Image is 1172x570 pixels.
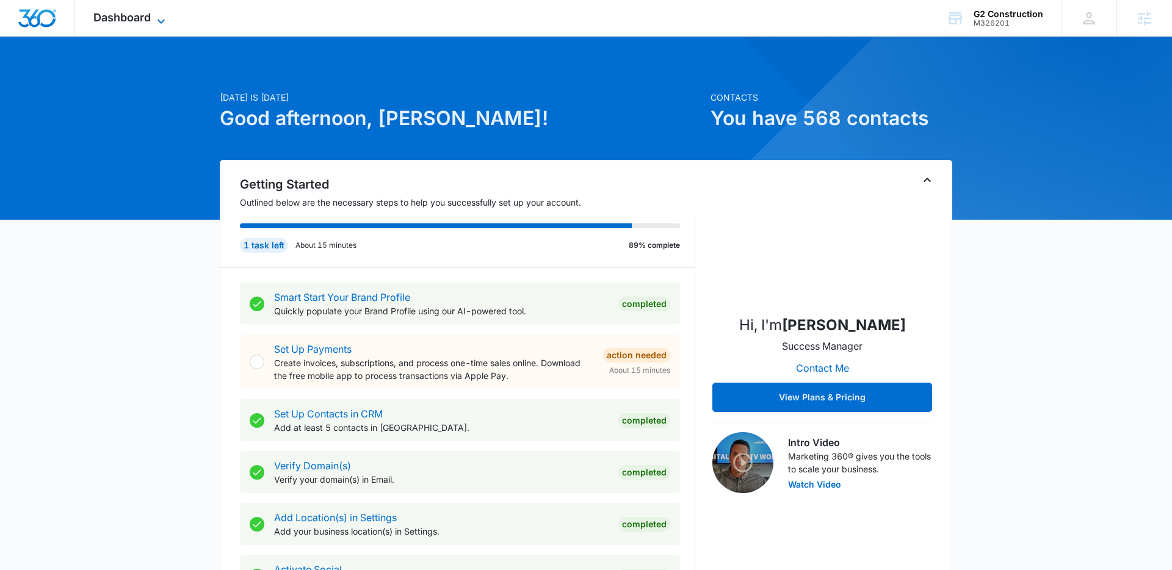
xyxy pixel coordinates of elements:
[784,353,861,383] button: Contact Me
[274,291,410,303] a: Smart Start Your Brand Profile
[788,480,841,489] button: Watch Video
[712,432,773,493] img: Intro Video
[788,450,932,475] p: Marketing 360® gives you the tools to scale your business.
[603,348,670,363] div: Action Needed
[711,104,952,133] h1: You have 568 contacts
[274,356,593,382] p: Create invoices, subscriptions, and process one-time sales online. Download the free mobile app t...
[761,182,883,305] img: Adam Eaton
[629,240,680,251] p: 89% complete
[618,297,670,311] div: Completed
[274,343,352,355] a: Set Up Payments
[782,339,863,353] p: Success Manager
[920,173,935,187] button: Toggle Collapse
[782,316,906,334] strong: [PERSON_NAME]
[618,465,670,480] div: Completed
[240,238,288,253] div: 1 task left
[974,9,1043,19] div: account name
[240,196,695,209] p: Outlined below are the necessary steps to help you successfully set up your account.
[712,383,932,412] button: View Plans & Pricing
[788,435,932,450] h3: Intro Video
[220,104,703,133] h1: Good afternoon, [PERSON_NAME]!
[274,511,397,524] a: Add Location(s) in Settings
[618,413,670,428] div: Completed
[220,91,703,104] p: [DATE] is [DATE]
[609,365,670,376] span: About 15 minutes
[274,408,383,420] a: Set Up Contacts in CRM
[274,525,609,538] p: Add your business location(s) in Settings.
[295,240,356,251] p: About 15 minutes
[240,175,695,193] h2: Getting Started
[274,460,351,472] a: Verify Domain(s)
[93,11,151,24] span: Dashboard
[618,517,670,532] div: Completed
[974,19,1043,27] div: account id
[274,473,609,486] p: Verify your domain(s) in Email.
[274,421,609,434] p: Add at least 5 contacts in [GEOGRAPHIC_DATA].
[739,314,906,336] p: Hi, I'm
[274,305,609,317] p: Quickly populate your Brand Profile using our AI-powered tool.
[711,91,952,104] p: Contacts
